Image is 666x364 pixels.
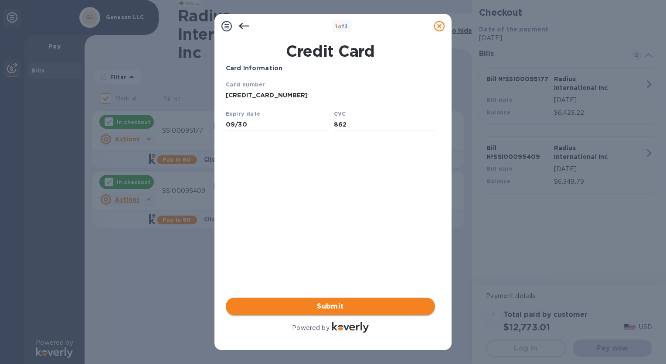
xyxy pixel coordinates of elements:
[292,323,329,333] p: Powered by
[335,23,348,30] b: of 3
[226,65,282,72] b: Card Information
[335,23,337,30] span: 1
[226,80,435,134] iframe: Your browser does not support iframes
[233,301,428,312] span: Submit
[332,322,369,333] img: Logo
[222,42,438,60] h1: Credit Card
[226,298,435,315] button: Submit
